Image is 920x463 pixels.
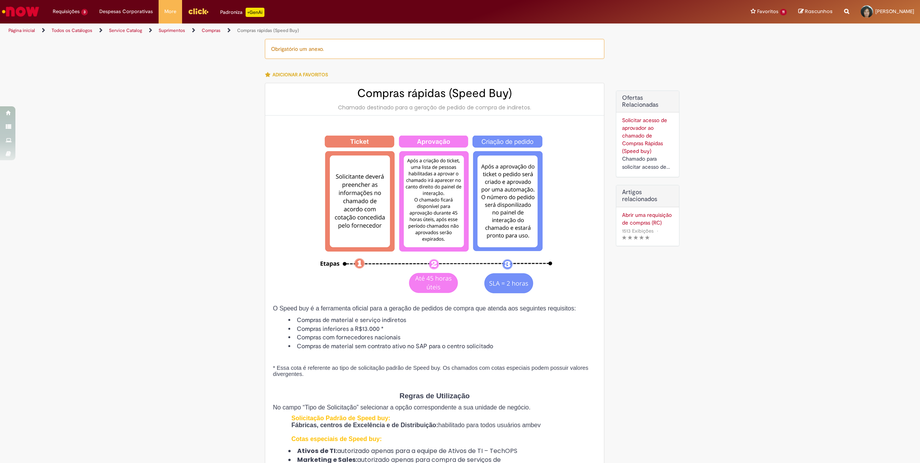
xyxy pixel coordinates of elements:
[320,446,337,455] strong: de TI:
[288,316,596,325] li: Compras de material e serviço indiretos
[273,305,576,312] span: O Speed buy é a ferramenta oficial para a geração de pedidos de compra que atenda aos seguintes r...
[81,9,88,15] span: 3
[805,8,833,15] span: Rascunhos
[53,8,80,15] span: Requisições
[237,27,299,34] a: Compras rápidas (Speed Buy)
[288,342,596,351] li: Compras de material sem contrato ativo no SAP para o centro solicitado
[622,228,654,234] span: 1513 Exibições
[273,104,596,111] div: Chamado destinado para a geração de pedido de compra de indiretos.
[616,91,679,177] div: Ofertas Relacionadas
[188,5,209,17] img: click_logo_yellow_360x200.png
[438,422,540,428] span: habilitado para todos usuários ambev
[265,67,332,83] button: Adicionar a Favoritos
[6,23,607,38] ul: Trilhas de página
[273,72,328,78] span: Adicionar a Favoritos
[291,436,382,442] span: Cotas especiais de Speed buy:
[8,27,35,34] a: Página inicial
[99,8,153,15] span: Despesas Corporativas
[164,8,176,15] span: More
[622,95,673,108] h2: Ofertas Relacionadas
[109,27,142,34] a: Service Catalog
[288,333,596,342] li: Compras com fornecedores nacionais
[318,446,517,455] span: autorizado apenas para a equipe de Ativos de TI – TechOPS
[1,4,40,19] img: ServiceNow
[622,155,673,171] div: Chamado para solicitar acesso de aprovador ao ticket de Speed buy
[622,189,673,203] h3: Artigos relacionados
[400,392,470,400] span: Regras de Utilização
[273,404,530,411] span: No campo “Tipo de Solicitação” selecionar a opção correspondente a sua unidade de negócio.
[288,325,596,334] li: Compras inferiores a R$13.000 *
[273,87,596,100] h2: Compras rápidas (Speed Buy)
[220,8,264,17] div: Padroniza
[291,422,438,428] span: Fábricas, centros de Excelência e de Distribuição:
[297,446,318,455] strong: Ativos
[291,415,390,421] span: Solicitação Padrão de Speed buy:
[159,27,185,34] a: Suprimentos
[798,8,833,15] a: Rascunhos
[780,9,787,15] span: 11
[265,39,604,59] div: Obrigatório um anexo.
[622,117,667,154] a: Solicitar acesso de aprovador ao chamado de Compras Rápidas (Speed buy)
[875,8,914,15] span: [PERSON_NAME]
[273,365,588,377] span: * Essa cota é referente ao tipo de solicitação padrão de Speed buy. Os chamados com cotas especia...
[622,211,673,226] a: Abrir uma requisição de compras (RC)
[52,27,92,34] a: Todos os Catálogos
[246,8,264,17] p: +GenAi
[655,226,660,236] span: •
[202,27,221,34] a: Compras
[757,8,778,15] span: Favoritos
